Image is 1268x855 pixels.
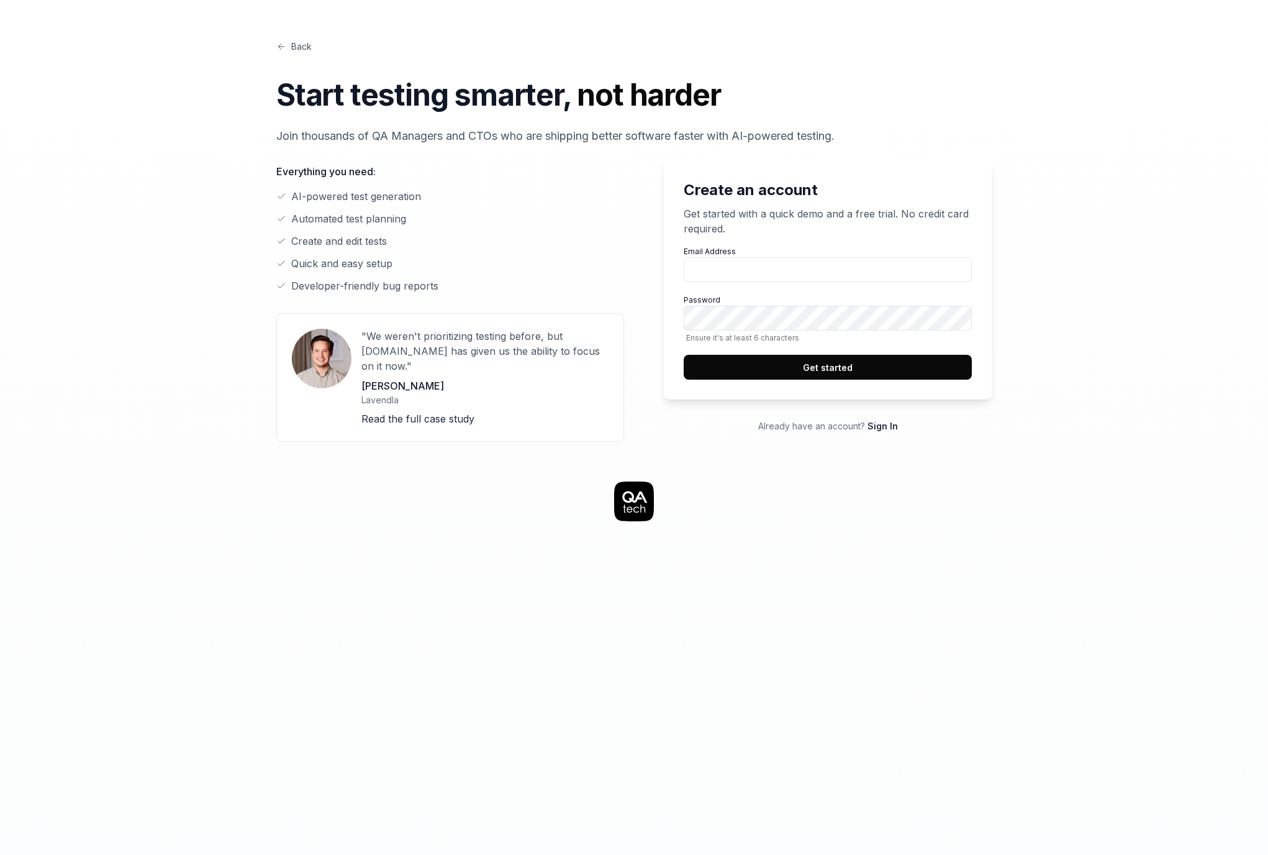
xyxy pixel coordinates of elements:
[292,329,351,388] img: User avatar
[684,206,972,236] p: Get started with a quick demo and a free trial. No credit card required.
[276,40,312,53] a: Back
[276,211,624,226] li: Automated test planning
[361,378,609,393] p: [PERSON_NAME]
[684,295,972,342] label: Password
[684,179,972,201] h2: Create an account
[276,234,624,249] li: Create and edit tests
[276,189,624,204] li: AI-powered test generation
[276,127,992,144] p: Join thousands of QA Managers and CTOs who are shipping better software faster with AI-powered te...
[684,333,972,342] span: Ensure it's at least 6 characters
[361,329,609,373] p: "We weren't prioritizing testing before, but [DOMAIN_NAME] has given us the ability to focus on i...
[684,246,972,282] label: Email Address
[577,76,720,113] span: not harder
[664,419,992,432] p: Already have an account?
[684,306,972,331] input: PasswordEnsure it's at least 6 characters
[361,413,474,425] a: Read the full case study
[276,164,624,179] p: Everything you need:
[276,73,992,117] h1: Start testing smarter,
[361,393,609,406] p: Lavendla
[867,421,898,431] a: Sign In
[276,278,624,293] li: Developer-friendly bug reports
[276,256,624,271] li: Quick and easy setup
[684,355,972,380] button: Get started
[684,257,972,282] input: Email Address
